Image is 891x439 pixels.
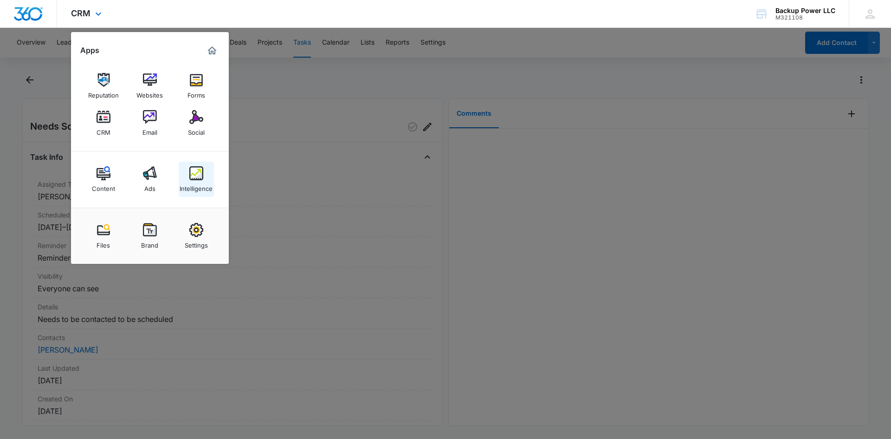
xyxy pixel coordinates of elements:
[136,87,163,99] div: Websites
[86,105,121,141] a: CRM
[132,218,168,254] a: Brand
[86,218,121,254] a: Files
[179,105,214,141] a: Social
[80,46,99,55] h2: Apps
[141,237,158,249] div: Brand
[132,105,168,141] a: Email
[86,162,121,197] a: Content
[205,43,220,58] a: Marketing 360® Dashboard
[188,124,205,136] div: Social
[180,180,213,192] div: Intelligence
[86,68,121,104] a: Reputation
[71,8,90,18] span: CRM
[132,68,168,104] a: Websites
[775,7,835,14] div: account name
[179,68,214,104] a: Forms
[775,14,835,21] div: account id
[185,237,208,249] div: Settings
[179,218,214,254] a: Settings
[97,124,110,136] div: CRM
[144,180,155,192] div: Ads
[88,87,119,99] div: Reputation
[142,124,157,136] div: Email
[179,162,214,197] a: Intelligence
[97,237,110,249] div: Files
[92,180,115,192] div: Content
[132,162,168,197] a: Ads
[187,87,205,99] div: Forms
